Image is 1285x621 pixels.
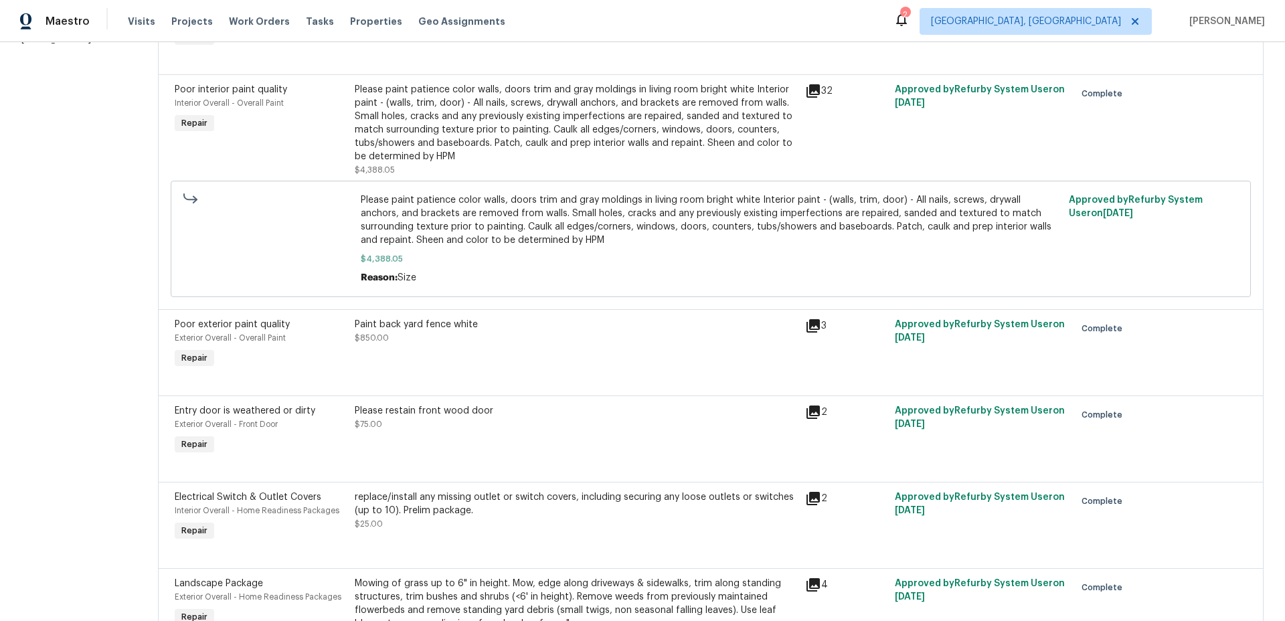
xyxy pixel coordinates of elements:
[895,506,925,515] span: [DATE]
[398,273,416,282] span: Size
[176,351,213,365] span: Repair
[175,507,339,515] span: Interior Overall - Home Readiness Packages
[805,577,887,593] div: 4
[900,8,910,21] div: 2
[175,493,321,502] span: Electrical Switch & Outlet Covers
[1184,15,1265,28] span: [PERSON_NAME]
[361,252,1061,266] span: $4,388.05
[418,15,505,28] span: Geo Assignments
[895,333,925,343] span: [DATE]
[355,491,797,517] div: replace/install any missing outlet or switch covers, including securing any loose outlets or swit...
[175,593,341,601] span: Exterior Overall - Home Readiness Packages
[175,85,287,94] span: Poor interior paint quality
[46,15,90,28] span: Maestro
[361,273,398,282] span: Reason:
[350,15,402,28] span: Properties
[355,420,382,428] span: $75.00
[171,15,213,28] span: Projects
[1082,581,1128,594] span: Complete
[355,83,797,163] div: Please paint patience color walls, doors trim and gray moldings in living room bright white Inter...
[1069,195,1203,218] span: Approved by Refurby System User on
[805,83,887,99] div: 32
[306,17,334,26] span: Tasks
[895,579,1065,602] span: Approved by Refurby System User on
[805,318,887,334] div: 3
[895,493,1065,515] span: Approved by Refurby System User on
[1082,495,1128,508] span: Complete
[176,524,213,537] span: Repair
[895,98,925,108] span: [DATE]
[1082,322,1128,335] span: Complete
[355,404,797,418] div: Please restain front wood door
[355,318,797,331] div: Paint back yard fence white
[895,406,1065,429] span: Approved by Refurby System User on
[1082,87,1128,100] span: Complete
[175,334,286,342] span: Exterior Overall - Overall Paint
[895,592,925,602] span: [DATE]
[355,520,383,528] span: $25.00
[175,320,290,329] span: Poor exterior paint quality
[176,438,213,451] span: Repair
[175,99,284,107] span: Interior Overall - Overall Paint
[175,406,315,416] span: Entry door is weathered or dirty
[1082,408,1128,422] span: Complete
[176,116,213,130] span: Repair
[229,15,290,28] span: Work Orders
[355,334,389,342] span: $850.00
[361,193,1061,247] span: Please paint patience color walls, doors trim and gray moldings in living room bright white Inter...
[805,404,887,420] div: 2
[895,320,1065,343] span: Approved by Refurby System User on
[1103,209,1133,218] span: [DATE]
[931,15,1121,28] span: [GEOGRAPHIC_DATA], [GEOGRAPHIC_DATA]
[805,491,887,507] div: 2
[895,420,925,429] span: [DATE]
[895,85,1065,108] span: Approved by Refurby System User on
[355,166,395,174] span: $4,388.05
[128,15,155,28] span: Visits
[175,420,278,428] span: Exterior Overall - Front Door
[175,579,263,588] span: Landscape Package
